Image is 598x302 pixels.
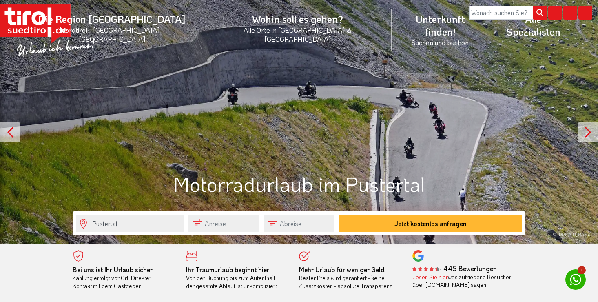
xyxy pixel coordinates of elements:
[548,6,562,20] i: Karte öffnen
[563,6,577,20] i: Fotogalerie
[565,269,586,290] a: 1
[73,266,174,290] div: Zahlung erfolgt vor Ort. Direkter Kontakt mit dem Gastgeber
[299,265,385,274] b: Mehr Urlaub für weniger Geld
[299,266,400,290] div: Bester Preis wird garantiert - keine Zusatzkosten - absolute Transparenz
[188,215,259,232] input: Anreise
[469,6,547,20] input: Wonach suchen Sie?
[489,4,578,47] a: Alle Spezialisten
[76,215,184,232] input: Wo soll's hingehen?
[20,4,204,52] a: Die Region [GEOGRAPHIC_DATA]Nordtirol - [GEOGRAPHIC_DATA] - [GEOGRAPHIC_DATA]
[264,215,334,232] input: Abreise
[186,265,271,274] b: Ihr Traumurlaub beginnt hier!
[204,4,392,52] a: Wohin soll es gehen?Alle Orte in [GEOGRAPHIC_DATA] & [GEOGRAPHIC_DATA]
[578,6,592,20] i: Kontakt
[578,266,586,274] span: 1
[30,25,194,43] small: Nordtirol - [GEOGRAPHIC_DATA] - [GEOGRAPHIC_DATA]
[186,266,287,290] div: Von der Buchung bis zum Aufenthalt, der gesamte Ablauf ist unkompliziert
[73,173,525,195] h1: Motorradurlaub im Pustertal
[401,38,479,47] small: Suchen und buchen
[412,273,514,289] div: was zufriedene Besucher über [DOMAIN_NAME] sagen
[412,264,497,273] b: - 445 Bewertungen
[339,215,522,232] button: Jetzt kostenlos anfragen
[73,265,153,274] b: Bei uns ist Ihr Urlaub sicher
[214,25,382,43] small: Alle Orte in [GEOGRAPHIC_DATA] & [GEOGRAPHIC_DATA]
[412,273,448,281] a: Lesen Sie hier
[392,4,489,56] a: Unterkunft finden!Suchen und buchen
